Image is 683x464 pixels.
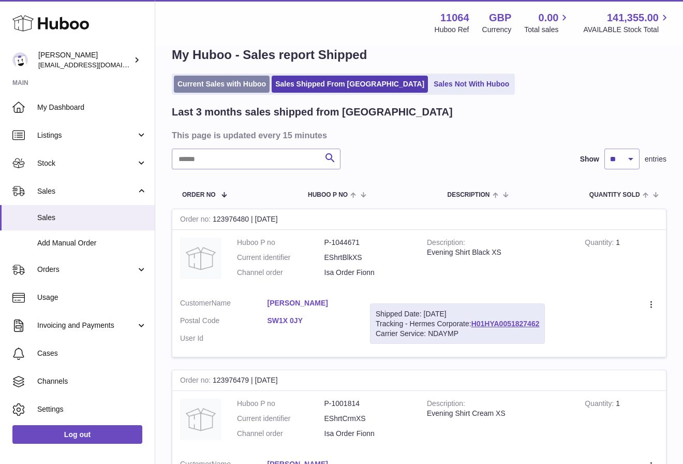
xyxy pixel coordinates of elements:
dd: EShrtBlkXS [324,253,412,263]
dd: P-1044671 [324,238,412,248]
div: Currency [482,25,512,35]
span: AVAILABLE Stock Total [583,25,671,35]
dd: P-1001814 [324,399,412,409]
div: Shipped Date: [DATE] [376,309,539,319]
span: My Dashboard [37,103,147,112]
dd: Isa Order Fionn [324,268,412,278]
td: 1 [577,230,666,291]
img: imichellrs@gmail.com [12,52,28,68]
a: Sales Not With Huboo [430,76,513,93]
span: Settings [37,404,147,414]
h2: Last 3 months sales shipped from [GEOGRAPHIC_DATA] [172,105,453,119]
strong: 11064 [440,11,469,25]
a: Current Sales with Huboo [174,76,270,93]
dt: Huboo P no [237,238,324,248]
span: Stock [37,158,136,168]
div: 123976480 | [DATE] [172,209,666,230]
td: 1 [577,391,666,452]
span: Listings [37,130,136,140]
span: Invoicing and Payments [37,321,136,330]
dt: Postal Code [180,316,268,328]
span: Quantity Sold [589,192,640,198]
a: Sales Shipped From [GEOGRAPHIC_DATA] [272,76,428,93]
span: Channels [37,376,147,386]
dt: Huboo P no [237,399,324,409]
img: no-photo.jpg [180,238,221,279]
a: 141,355.00 AVAILABLE Stock Total [583,11,671,35]
span: Sales [37,186,136,196]
strong: Quantity [585,238,616,249]
span: entries [645,154,666,164]
strong: Description [427,399,465,410]
dt: Channel order [237,268,324,278]
a: H01HYA0051827462 [471,320,540,328]
span: Description [447,192,489,198]
dt: User Id [180,334,268,343]
a: Log out [12,425,142,444]
span: Add Manual Order [37,238,147,248]
div: Carrier Service: NDAYMP [376,329,539,339]
span: Total sales [524,25,570,35]
dd: Isa Order Fionn [324,429,412,439]
dt: Name [180,298,268,311]
strong: Order no [180,376,213,387]
span: [EMAIL_ADDRESS][DOMAIN_NAME] [38,61,152,69]
dt: Current identifier [237,414,324,424]
dd: EShrtCrmXS [324,414,412,424]
dt: Channel order [237,429,324,439]
span: Customer [180,299,212,307]
label: Show [580,154,599,164]
div: 123976479 | [DATE] [172,370,666,391]
div: Evening Shirt Cream XS [427,409,569,418]
h3: This page is updated every 15 minutes [172,129,664,141]
span: Sales [37,213,147,223]
strong: GBP [489,11,511,25]
span: Order No [182,192,216,198]
strong: Quantity [585,399,616,410]
img: no-photo.jpg [180,399,221,440]
div: [PERSON_NAME] [38,50,131,70]
div: Huboo Ref [435,25,469,35]
span: Usage [37,293,147,302]
span: Orders [37,265,136,274]
strong: Order no [180,215,213,226]
div: Evening Shirt Black XS [427,248,569,257]
span: 141,355.00 [607,11,659,25]
h1: My Huboo - Sales report Shipped [172,47,666,63]
span: 0.00 [539,11,559,25]
span: Cases [37,349,147,358]
a: SW1X 0JY [268,316,355,326]
strong: Description [427,238,465,249]
span: Huboo P no [308,192,348,198]
a: 0.00 Total sales [524,11,570,35]
div: Tracking - Hermes Corporate: [370,303,545,344]
a: [PERSON_NAME] [268,298,355,308]
dt: Current identifier [237,253,324,263]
